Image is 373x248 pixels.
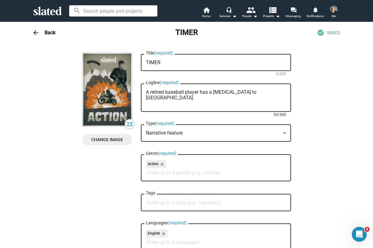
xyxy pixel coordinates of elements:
[251,12,259,20] mat-icon: arrow_drop_down
[274,112,286,117] mat-hint: 53/300
[242,12,258,20] div: People
[332,12,336,20] span: Me
[274,12,281,20] mat-icon: arrow_drop_down
[312,7,318,12] mat-icon: notifications
[175,28,198,38] h2: TIMER
[286,12,301,20] span: Messaging
[146,130,183,136] span: Narrative feature
[195,6,217,20] a: Home
[45,29,55,36] h3: Back
[276,72,286,77] mat-hint: 5/200
[160,231,166,236] mat-icon: close
[147,170,287,176] input: Enter up to 4 genres (e.g., Drama)
[226,7,232,12] mat-icon: headset_mic
[365,227,370,232] span: 6
[202,12,210,20] span: Home
[326,4,341,21] button: Alexandra CarboneMe
[268,5,277,14] mat-icon: view_list
[263,12,280,20] span: Projects
[147,200,287,206] input: Enter up to 6 tags (e.g., true story)
[125,120,134,129] span: 22
[217,6,239,20] button: Services
[304,6,326,20] a: Notifications
[317,29,324,36] mat-icon: check_circle
[203,6,210,14] mat-icon: home
[283,6,304,20] a: Messaging
[69,5,157,17] input: Search people and projects
[330,6,337,13] img: Alexandra Carbone
[146,160,166,168] mat-chip: Action
[82,53,132,126] img: TIMER
[261,6,283,20] button: Projects
[307,12,324,20] span: Notifications
[327,30,340,36] span: SAVED
[352,227,367,242] iframe: Intercom live chat
[87,134,127,145] span: Change Image
[146,230,168,238] mat-chip: English
[239,6,261,20] button: People
[159,161,164,167] mat-icon: close
[147,240,287,245] input: Enter up to 6 languages
[290,7,296,13] mat-icon: forum
[219,12,237,20] div: Services
[231,12,238,20] mat-icon: arrow_drop_down
[32,29,40,36] mat-icon: arrow_back
[246,5,255,14] mat-icon: people
[82,134,132,145] button: Change Image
